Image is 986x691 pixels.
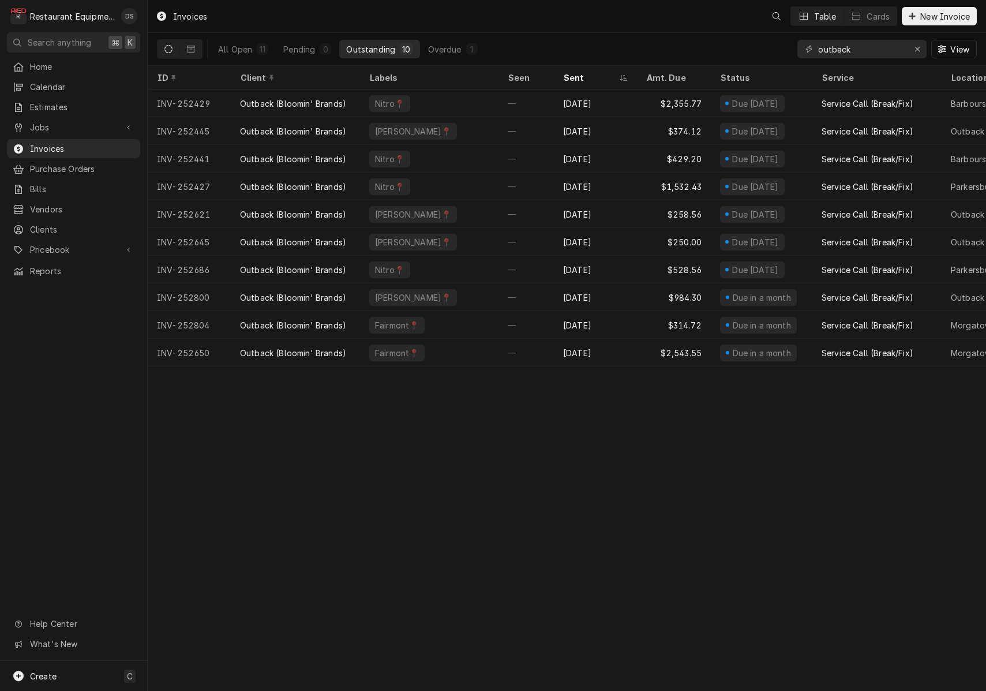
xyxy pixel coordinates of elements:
[240,181,346,193] div: Outback (Bloomin' Brands)
[731,208,780,221] div: Due [DATE]
[867,10,890,23] div: Cards
[637,200,711,228] div: $258.56
[822,153,913,165] div: Service Call (Break/Fix)
[731,292,792,304] div: Due in a month
[30,638,133,650] span: What's New
[637,117,711,145] div: $374.12
[374,319,420,331] div: Fairmont📍
[428,43,462,55] div: Overdue
[148,256,231,283] div: INV-252686
[637,145,711,173] div: $429.20
[30,61,134,73] span: Home
[554,311,637,339] div: [DATE]
[374,125,452,137] div: [PERSON_NAME]📍
[498,311,554,339] div: —
[731,347,792,359] div: Due in a month
[10,8,27,24] div: R
[767,7,786,25] button: Open search
[7,634,140,653] a: Go to What's New
[498,200,554,228] div: —
[948,43,972,55] span: View
[7,118,140,137] a: Go to Jobs
[822,236,913,248] div: Service Call (Break/Fix)
[30,121,117,133] span: Jobs
[7,180,140,199] a: Bills
[951,292,984,304] div: Outback
[374,153,406,165] div: Nitro📍
[731,319,792,331] div: Due in a month
[240,347,346,359] div: Outback (Bloomin' Brands)
[731,153,780,165] div: Due [DATE]
[498,256,554,283] div: —
[148,311,231,339] div: INV-252804
[374,292,452,304] div: [PERSON_NAME]📍
[637,173,711,200] div: $1,532.43
[637,339,711,367] div: $2,543.55
[7,220,140,239] a: Clients
[369,72,489,84] div: Labels
[498,89,554,117] div: —
[374,181,406,193] div: Nitro📍
[240,264,346,276] div: Outback (Bloomin' Brands)
[822,347,913,359] div: Service Call (Break/Fix)
[111,36,119,48] span: ⌘
[498,283,554,311] div: —
[148,283,231,311] div: INV-252800
[554,200,637,228] div: [DATE]
[148,228,231,256] div: INV-252645
[28,36,91,48] span: Search anything
[554,283,637,311] div: [DATE]
[374,347,420,359] div: Fairmont📍
[822,319,913,331] div: Service Call (Break/Fix)
[731,98,780,110] div: Due [DATE]
[127,670,133,682] span: C
[908,40,927,58] button: Erase input
[128,36,133,48] span: K
[918,10,972,23] span: New Invoice
[822,264,913,276] div: Service Call (Break/Fix)
[30,223,134,236] span: Clients
[240,98,346,110] div: Outback (Bloomin' Brands)
[498,117,554,145] div: —
[322,43,329,55] div: 0
[822,181,913,193] div: Service Call (Break/Fix)
[637,89,711,117] div: $2,355.77
[822,98,913,110] div: Service Call (Break/Fix)
[731,181,780,193] div: Due [DATE]
[283,43,315,55] div: Pending
[240,72,348,84] div: Client
[646,72,699,84] div: Amt. Due
[554,89,637,117] div: [DATE]
[951,125,984,137] div: Outback
[822,208,913,221] div: Service Call (Break/Fix)
[240,236,346,248] div: Outback (Bloomin' Brands)
[637,228,711,256] div: $250.00
[240,125,346,137] div: Outback (Bloomin' Brands)
[148,200,231,228] div: INV-252621
[30,183,134,195] span: Bills
[637,311,711,339] div: $314.72
[374,236,452,248] div: [PERSON_NAME]📍
[346,43,395,55] div: Outstanding
[468,43,475,55] div: 1
[902,7,977,25] button: New Invoice
[402,43,410,55] div: 10
[7,77,140,96] a: Calendar
[822,72,930,84] div: Service
[731,125,780,137] div: Due [DATE]
[30,618,133,630] span: Help Center
[240,292,346,304] div: Outback (Bloomin' Brands)
[7,614,140,633] a: Go to Help Center
[7,98,140,117] a: Estimates
[30,671,57,681] span: Create
[554,145,637,173] div: [DATE]
[814,10,837,23] div: Table
[7,159,140,178] a: Purchase Orders
[30,244,117,256] span: Pricebook
[7,240,140,259] a: Go to Pricebook
[240,153,346,165] div: Outback (Bloomin' Brands)
[218,43,252,55] div: All Open
[30,81,134,93] span: Calendar
[508,72,542,84] div: Seen
[30,143,134,155] span: Invoices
